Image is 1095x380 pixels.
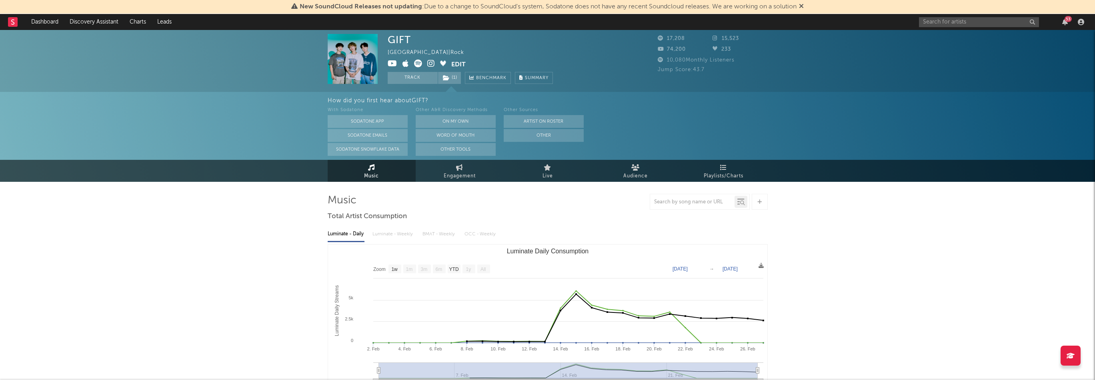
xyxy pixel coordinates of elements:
text: 0 [350,338,353,343]
text: 8. Feb [460,346,473,351]
div: Other Sources [504,105,584,115]
span: Engagement [444,171,476,181]
span: Jump Score: 43.7 [658,67,705,72]
div: Luminate - Daily [328,227,364,241]
button: 53 [1062,19,1068,25]
button: Track [388,72,438,84]
text: Luminate Daily Streams [334,285,340,336]
a: Discovery Assistant [64,14,124,30]
input: Search by song name or URL [650,199,735,205]
div: Other A&R Discovery Methods [416,105,496,115]
text: 3m [420,267,427,272]
button: Other Tools [416,143,496,156]
span: 74,200 [658,47,686,52]
span: Live [542,171,553,181]
text: 12. Feb [522,346,536,351]
a: Charts [124,14,152,30]
a: Benchmark [465,72,511,84]
text: 6. Feb [429,346,442,351]
text: YTD [449,267,458,272]
a: Dashboard [26,14,64,30]
button: Sodatone App [328,115,408,128]
text: 26. Feb [740,346,755,351]
div: GIFT [388,34,411,46]
text: 1y [466,267,471,272]
span: 10,080 Monthly Listeners [658,58,735,63]
span: Playlists/Charts [704,171,743,181]
text: Luminate Daily Consumption [506,248,589,255]
button: On My Own [416,115,496,128]
span: Total Artist Consumption [328,212,407,221]
div: 53 [1065,16,1072,22]
text: → [709,266,714,272]
text: 20. Feb [647,346,661,351]
text: 2.5k [345,316,353,321]
button: Artist on Roster [504,115,584,128]
text: 6m [435,267,442,272]
text: 2. Feb [367,346,379,351]
text: 16. Feb [584,346,599,351]
span: 233 [713,47,731,52]
button: Word Of Mouth [416,129,496,142]
a: Music [328,160,416,182]
button: Summary [515,72,553,84]
span: Audience [623,171,648,181]
div: [GEOGRAPHIC_DATA] | Rock [388,48,473,58]
text: Zoom [373,267,386,272]
a: Leads [152,14,177,30]
text: 1w [391,267,398,272]
a: Live [504,160,592,182]
text: 18. Feb [615,346,630,351]
span: : Due to a change to SoundCloud's system, Sodatone does not have any recent Soundcloud releases. ... [300,4,797,10]
a: Engagement [416,160,504,182]
span: Summary [525,76,549,80]
text: 10. Feb [490,346,505,351]
button: (1) [438,72,461,84]
div: With Sodatone [328,105,408,115]
text: 22. Feb [678,346,693,351]
button: Sodatone Snowflake Data [328,143,408,156]
text: 14. Feb [553,346,568,351]
text: [DATE] [673,266,688,272]
text: 5k [348,295,353,300]
button: Other [504,129,584,142]
a: Audience [592,160,680,182]
text: 1m [406,267,412,272]
span: 17,208 [658,36,685,41]
text: [DATE] [723,266,738,272]
span: ( 1 ) [438,72,461,84]
text: All [480,267,485,272]
a: Playlists/Charts [680,160,768,182]
span: Music [364,171,379,181]
span: 15,523 [713,36,739,41]
button: Edit [451,60,466,70]
input: Search for artists [919,17,1039,27]
button: Sodatone Emails [328,129,408,142]
text: 24. Feb [709,346,724,351]
span: Dismiss [799,4,804,10]
text: 4. Feb [398,346,410,351]
span: New SoundCloud Releases not updating [300,4,422,10]
span: Benchmark [476,74,506,83]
